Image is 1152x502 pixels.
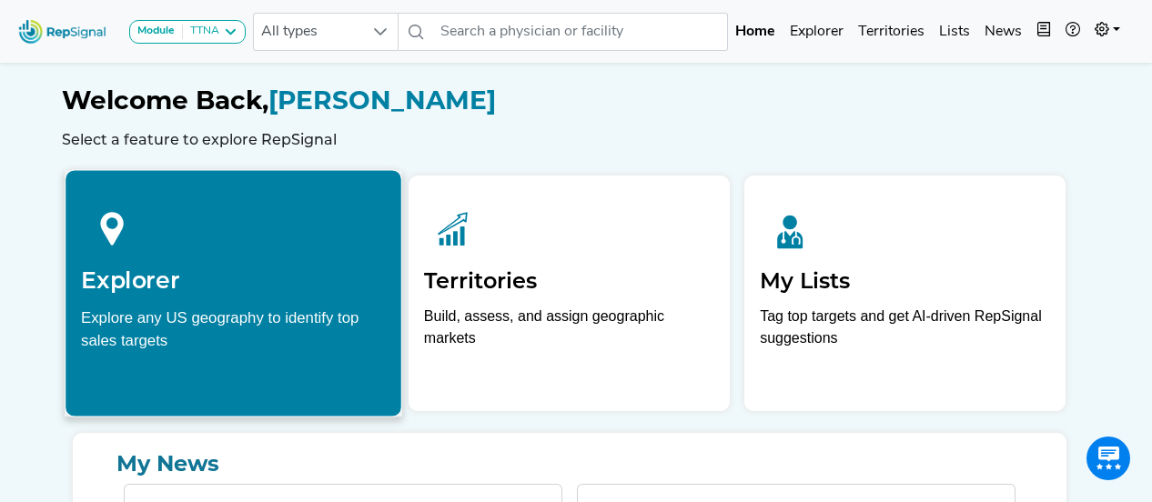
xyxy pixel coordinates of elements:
[760,306,1050,359] p: Tag top targets and get AI-driven RepSignal suggestions
[1029,14,1058,50] button: Intel Book
[137,25,175,36] strong: Module
[977,14,1029,50] a: News
[62,85,1077,116] h1: [PERSON_NAME]
[728,14,783,50] a: Home
[183,25,219,39] div: TTNA
[932,14,977,50] a: Lists
[62,85,268,115] span: Welcome Back,
[744,176,1066,411] a: My ListsTag top targets and get AI-driven RepSignal suggestions
[409,176,730,411] a: TerritoriesBuild, assess, and assign geographic markets
[129,20,246,44] button: ModuleTTNA
[81,266,386,294] h2: Explorer
[254,14,363,50] span: All types
[851,14,932,50] a: Territories
[87,447,1052,480] a: My News
[424,306,714,359] p: Build, assess, and assign geographic markets
[783,14,851,50] a: Explorer
[433,13,728,51] input: Search a physician or facility
[65,169,402,417] a: ExplorerExplore any US geography to identify top sales targets
[81,306,386,351] div: Explore any US geography to identify top sales targets
[760,268,1050,295] h2: My Lists
[424,268,714,295] h2: Territories
[62,131,1077,148] h6: Select a feature to explore RepSignal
